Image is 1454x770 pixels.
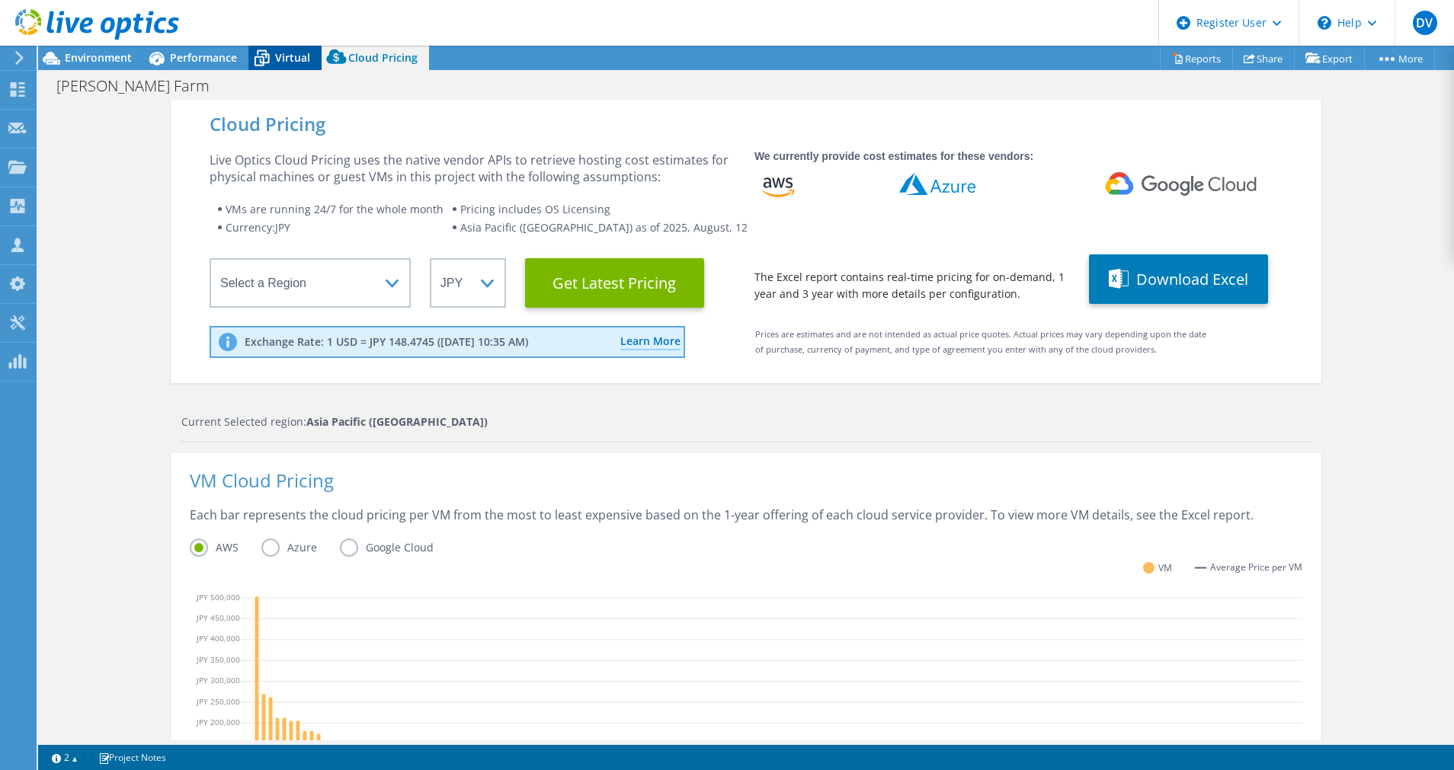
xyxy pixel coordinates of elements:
[348,50,418,65] span: Cloud Pricing
[460,202,610,216] span: Pricing includes OS Licensing
[525,258,704,308] button: Get Latest Pricing
[620,334,681,350] a: Learn More
[41,748,88,767] a: 2
[1160,46,1233,70] a: Reports
[181,414,1313,430] div: Current Selected region:
[196,696,240,707] text: JPY 250,000
[340,538,456,557] label: Google Cloud
[190,538,261,557] label: AWS
[196,612,240,623] text: JPY 450,000
[1158,559,1172,577] span: VM
[754,269,1070,302] div: The Excel report contains real-time pricing for on-demand, 1 year and 3 year with more details pe...
[190,506,1302,538] div: Each bar represents the cloud pricing per VM from the most to least expensive based on the 1-year...
[1318,16,1331,30] svg: \n
[226,220,290,235] span: Currency: JPY
[275,50,310,65] span: Virtual
[196,592,240,602] text: JPY 500,000
[210,152,735,185] div: Live Optics Cloud Pricing uses the native vendor APIs to retrieve hosting cost estimates for phys...
[226,202,444,216] span: VMs are running 24/7 for the whole month
[1364,46,1435,70] a: More
[261,538,340,557] label: Azure
[196,654,240,665] text: JPY 350,000
[1294,46,1365,70] a: Export
[306,414,488,429] strong: Asia Pacific ([GEOGRAPHIC_DATA])
[730,327,1212,368] div: Prices are estimates and are not intended as actual price quotes. Actual prices may vary dependin...
[88,748,177,767] a: Project Notes
[196,738,240,749] text: JPY 150,000
[460,220,748,235] span: Asia Pacific ([GEOGRAPHIC_DATA]) as of 2025, August, 12
[1210,559,1302,576] span: Average Price per VM
[245,335,528,349] p: Exchange Rate: 1 USD = JPY 148.4745 ([DATE] 10:35 AM)
[210,116,1283,133] div: Cloud Pricing
[196,675,240,685] text: JPY 300,000
[1089,254,1268,304] button: Download Excel
[1413,11,1437,35] span: DV
[65,50,132,65] span: Environment
[196,717,240,727] text: JPY 200,000
[50,78,233,94] h1: [PERSON_NAME] Farm
[1232,46,1295,70] a: Share
[754,150,1033,162] strong: We currently provide cost estimates for these vendors:
[196,634,240,644] text: JPY 400,000
[190,472,1302,506] div: VM Cloud Pricing
[170,50,237,65] span: Performance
